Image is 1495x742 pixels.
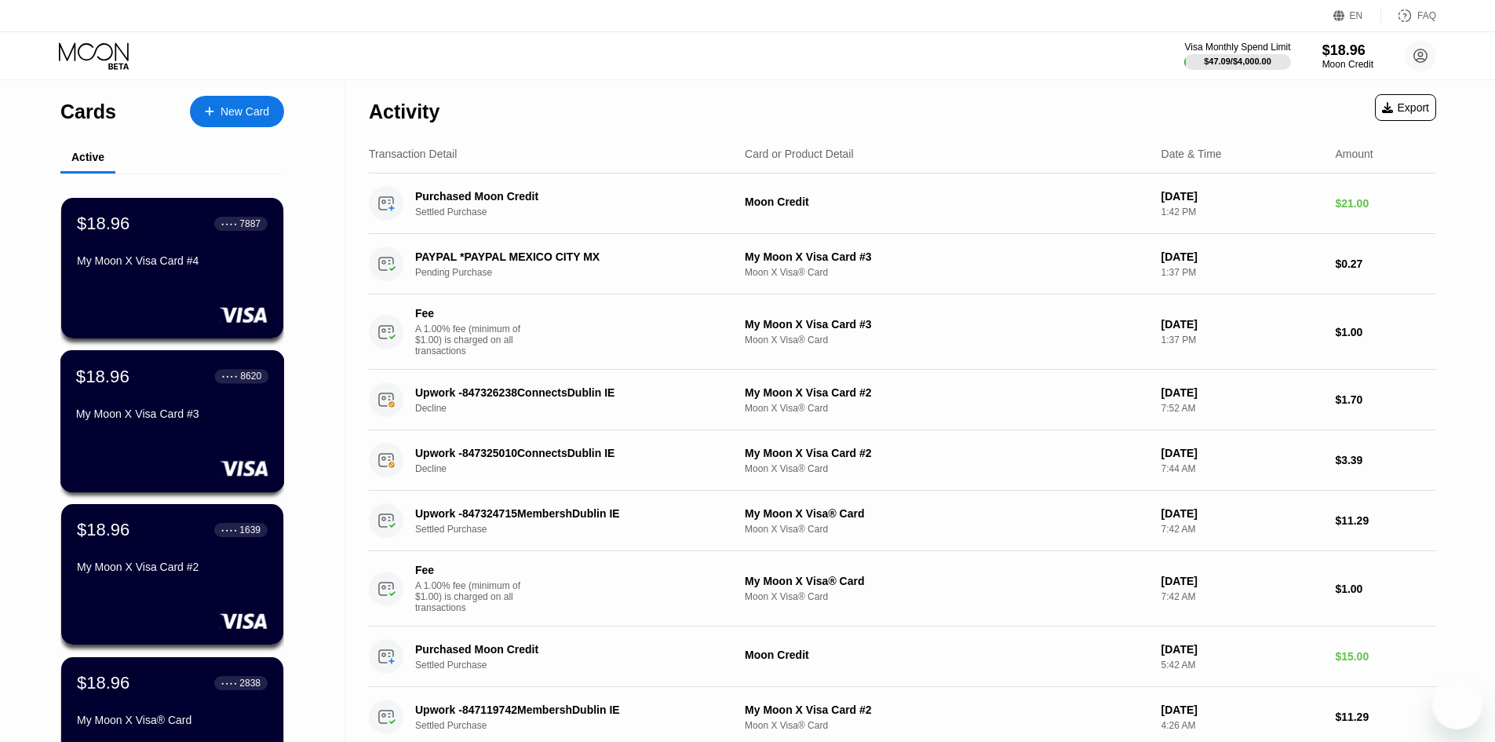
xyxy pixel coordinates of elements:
div: $0.27 [1335,258,1436,270]
div: Moon Credit [1322,59,1373,70]
div: $21.00 [1335,197,1436,210]
div: 7:52 AM [1161,403,1323,414]
div: Moon X Visa® Card [745,403,1149,414]
div: My Moon X Visa® Card [745,507,1149,520]
div: Pending Purchase [415,267,742,278]
div: Settled Purchase [415,720,742,731]
div: Decline [415,463,742,474]
div: Upwork -847325010ConnectsDublin IE [415,447,720,459]
div: Amount [1335,148,1373,160]
div: $18.96● ● ● ●7887My Moon X Visa Card #4 [61,198,283,338]
div: $18.96● ● ● ●8620My Moon X Visa Card #3 [61,351,283,492]
div: Transaction Detail [369,148,457,160]
div: Moon X Visa® Card [745,267,1149,278]
div: $15.00 [1335,650,1436,663]
div: PAYPAL *PAYPAL MEXICO CITY MXPending PurchaseMy Moon X Visa Card #3Moon X Visa® Card[DATE]1:37 PM... [369,234,1436,294]
div: 1639 [239,525,261,535]
div: EN [1333,8,1381,24]
div: Visa Monthly Spend Limit$47.09/$4,000.00 [1184,42,1290,70]
div: [DATE] [1161,386,1323,399]
div: $1.00 [1335,583,1436,595]
div: FeeA 1.00% fee (minimum of $1.00) is charged on all transactionsMy Moon X Visa® CardMoon X Visa® ... [369,551,1436,627]
div: Purchased Moon Credit [415,643,720,656]
div: 7:42 AM [1161,524,1323,535]
div: [DATE] [1161,318,1323,331]
div: Card or Product Detail [745,148,854,160]
div: Moon Credit [745,196,1149,208]
div: Moon X Visa® Card [745,463,1149,474]
div: My Moon X Visa Card #2 [745,447,1149,459]
div: Fee [415,307,525,320]
div: 7887 [239,218,261,229]
div: $3.39 [1335,454,1436,466]
div: $18.96 [77,673,129,693]
div: [DATE] [1161,190,1323,203]
div: Fee [415,564,525,576]
div: A 1.00% fee (minimum of $1.00) is charged on all transactions [415,323,533,356]
div: 5:42 AM [1161,660,1323,671]
div: FeeA 1.00% fee (minimum of $1.00) is charged on all transactionsMy Moon X Visa Card #3Moon X Visa... [369,294,1436,370]
div: FAQ [1417,10,1436,21]
div: ● ● ● ● [221,681,237,685]
div: Settled Purchase [415,660,742,671]
div: Cards [60,101,116,123]
div: $11.29 [1335,711,1436,723]
div: Purchased Moon Credit [415,190,720,203]
div: Upwork -847324715MembershDublin IE [415,507,720,520]
div: 1:37 PM [1161,334,1323,345]
div: Moon X Visa® Card [745,334,1149,345]
div: 1:37 PM [1161,267,1323,278]
div: Activity [369,101,439,123]
div: New Card [221,105,269,119]
div: My Moon X Visa Card #2 [745,386,1149,399]
div: My Moon X Visa Card #3 [745,250,1149,263]
div: $18.96Moon Credit [1322,42,1373,70]
div: 2838 [239,678,261,689]
div: Moon X Visa® Card [745,720,1149,731]
div: New Card [190,96,284,127]
div: Upwork -847326238ConnectsDublin IEDeclineMy Moon X Visa Card #2Moon X Visa® Card[DATE]7:52 AM$1.70 [369,370,1436,430]
div: [DATE] [1161,447,1323,459]
div: Visa Monthly Spend Limit [1184,42,1290,53]
div: 4:26 AM [1161,720,1323,731]
div: Upwork -847324715MembershDublin IESettled PurchaseMy Moon X Visa® CardMoon X Visa® Card[DATE]7:42... [369,491,1436,551]
div: My Moon X Visa Card #3 [745,318,1149,331]
div: My Moon X Visa Card #3 [76,408,268,420]
div: Moon X Visa® Card [745,591,1149,602]
div: $11.29 [1335,514,1436,527]
div: ● ● ● ● [221,528,237,532]
div: Decline [415,403,742,414]
div: My Moon X Visa Card #2 [77,561,268,573]
div: Upwork -847325010ConnectsDublin IEDeclineMy Moon X Visa Card #2Moon X Visa® Card[DATE]7:44 AM$3.39 [369,430,1436,491]
div: My Moon X Visa Card #4 [77,254,268,267]
div: Active [71,151,104,163]
div: $1.70 [1335,393,1436,406]
iframe: Button to launch messaging window [1432,679,1482,729]
div: My Moon X Visa® Card [77,714,268,726]
div: My Moon X Visa® Card [745,575,1149,587]
div: Date & Time [1161,148,1222,160]
div: A 1.00% fee (minimum of $1.00) is charged on all transactions [415,580,533,613]
div: Upwork -847119742MembershDublin IE [415,704,720,716]
div: $18.96 [77,520,129,540]
div: Moon X Visa® Card [745,524,1149,535]
div: [DATE] [1161,575,1323,587]
div: $18.96 [76,366,129,386]
div: $1.00 [1335,326,1436,338]
div: FAQ [1381,8,1436,24]
div: ● ● ● ● [221,221,237,226]
div: $18.96 [1322,42,1373,59]
div: 7:44 AM [1161,463,1323,474]
div: Moon Credit [745,649,1149,661]
div: [DATE] [1161,250,1323,263]
div: Upwork -847326238ConnectsDublin IE [415,386,720,399]
div: My Moon X Visa Card #2 [745,704,1149,716]
div: $18.96● ● ● ●1639My Moon X Visa Card #2 [61,504,283,645]
div: Purchased Moon CreditSettled PurchaseMoon Credit[DATE]5:42 AM$15.00 [369,627,1436,687]
div: $18.96 [77,214,129,234]
div: ● ● ● ● [222,374,238,378]
div: Settled Purchase [415,524,742,535]
div: [DATE] [1161,643,1323,656]
div: [DATE] [1161,507,1323,520]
